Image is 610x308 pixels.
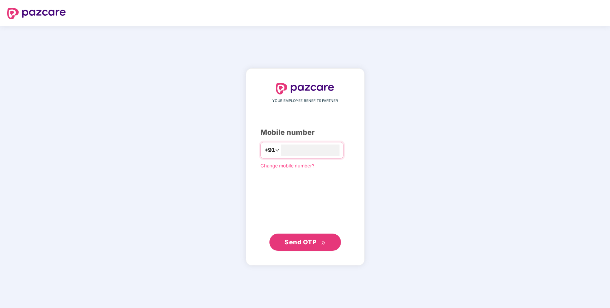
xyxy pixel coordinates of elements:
[7,8,66,19] img: logo
[272,98,338,104] span: YOUR EMPLOYEE BENEFITS PARTNER
[284,238,316,246] span: Send OTP
[321,240,326,245] span: double-right
[260,163,314,168] a: Change mobile number?
[264,146,275,155] span: +91
[275,148,279,152] span: down
[269,234,341,251] button: Send OTPdouble-right
[276,83,335,94] img: logo
[260,127,350,138] div: Mobile number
